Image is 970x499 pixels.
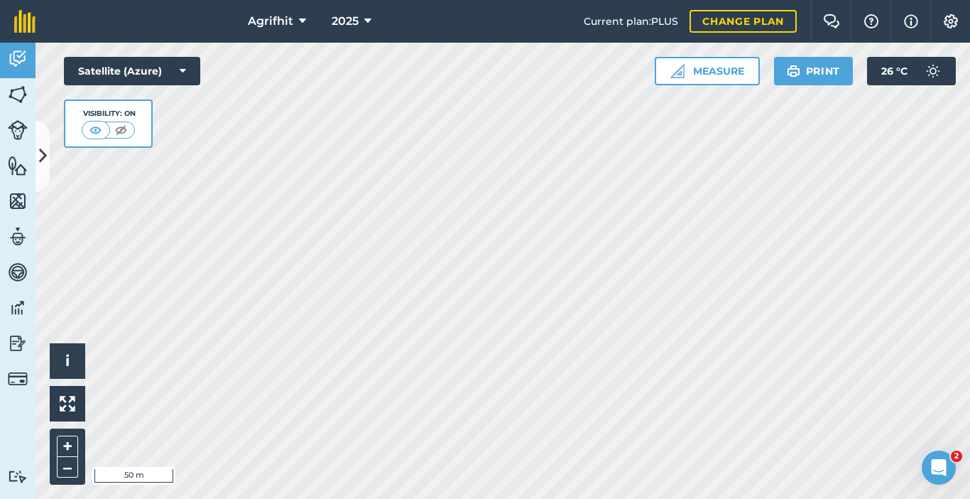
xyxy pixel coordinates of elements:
[8,333,28,354] img: svg+xml;base64,PD94bWwgdmVyc2lvbj0iMS4wIiBlbmNvZGluZz0idXRmLTgiPz4KPCEtLSBHZW5lcmF0b3I6IEFkb2JlIE...
[57,436,78,457] button: +
[774,57,854,85] button: Print
[248,13,293,30] span: Agrifhit
[112,123,130,137] img: svg+xml;base64,PHN2ZyB4bWxucz0iaHR0cDovL3d3dy53My5vcmcvMjAwMC9zdmciIHdpZHRoPSI1MCIgaGVpZ2h0PSI0MC...
[64,57,200,85] button: Satellite (Azure)
[863,14,880,28] img: A question mark icon
[8,470,28,483] img: svg+xml;base64,PD94bWwgdmVyc2lvbj0iMS4wIiBlbmNvZGluZz0idXRmLTgiPz4KPCEtLSBHZW5lcmF0b3I6IEFkb2JlIE...
[8,262,28,283] img: svg+xml;base64,PD94bWwgdmVyc2lvbj0iMS4wIiBlbmNvZGluZz0idXRmLTgiPz4KPCEtLSBHZW5lcmF0b3I6IEFkb2JlIE...
[82,108,136,119] div: Visibility: On
[50,343,85,379] button: i
[8,155,28,176] img: svg+xml;base64,PHN2ZyB4bWxucz0iaHR0cDovL3d3dy53My5vcmcvMjAwMC9zdmciIHdpZHRoPSI1NiIgaGVpZ2h0PSI2MC...
[867,57,956,85] button: 26 °C
[87,123,104,137] img: svg+xml;base64,PHN2ZyB4bWxucz0iaHR0cDovL3d3dy53My5vcmcvMjAwMC9zdmciIHdpZHRoPSI1MCIgaGVpZ2h0PSI0MC...
[823,14,840,28] img: Two speech bubbles overlapping with the left bubble in the forefront
[881,57,908,85] span: 26 ° C
[942,14,959,28] img: A cog icon
[670,64,685,78] img: Ruler icon
[8,369,28,389] img: svg+xml;base64,PD94bWwgdmVyc2lvbj0iMS4wIiBlbmNvZGluZz0idXRmLTgiPz4KPCEtLSBHZW5lcmF0b3I6IEFkb2JlIE...
[690,10,797,33] a: Change plan
[14,10,36,33] img: fieldmargin Logo
[332,13,359,30] span: 2025
[8,84,28,105] img: svg+xml;base64,PHN2ZyB4bWxucz0iaHR0cDovL3d3dy53My5vcmcvMjAwMC9zdmciIHdpZHRoPSI1NiIgaGVpZ2h0PSI2MC...
[904,13,918,30] img: svg+xml;base64,PHN2ZyB4bWxucz0iaHR0cDovL3d3dy53My5vcmcvMjAwMC9zdmciIHdpZHRoPSIxNyIgaGVpZ2h0PSIxNy...
[8,297,28,318] img: svg+xml;base64,PD94bWwgdmVyc2lvbj0iMS4wIiBlbmNvZGluZz0idXRmLTgiPz4KPCEtLSBHZW5lcmF0b3I6IEFkb2JlIE...
[922,451,956,485] iframe: Intercom live chat
[57,457,78,478] button: –
[787,63,800,80] img: svg+xml;base64,PHN2ZyB4bWxucz0iaHR0cDovL3d3dy53My5vcmcvMjAwMC9zdmciIHdpZHRoPSIxOSIgaGVpZ2h0PSIyNC...
[8,226,28,247] img: svg+xml;base64,PD94bWwgdmVyc2lvbj0iMS4wIiBlbmNvZGluZz0idXRmLTgiPz4KPCEtLSBHZW5lcmF0b3I6IEFkb2JlIE...
[65,352,70,370] span: i
[584,14,678,29] span: Current plan : PLUS
[8,120,28,140] img: svg+xml;base64,PD94bWwgdmVyc2lvbj0iMS4wIiBlbmNvZGluZz0idXRmLTgiPz4KPCEtLSBHZW5lcmF0b3I6IEFkb2JlIE...
[919,57,947,85] img: svg+xml;base64,PD94bWwgdmVyc2lvbj0iMS4wIiBlbmNvZGluZz0idXRmLTgiPz4KPCEtLSBHZW5lcmF0b3I6IEFkb2JlIE...
[8,191,28,212] img: svg+xml;base64,PHN2ZyB4bWxucz0iaHR0cDovL3d3dy53My5vcmcvMjAwMC9zdmciIHdpZHRoPSI1NiIgaGVpZ2h0PSI2MC...
[951,451,962,462] span: 2
[8,48,28,70] img: svg+xml;base64,PD94bWwgdmVyc2lvbj0iMS4wIiBlbmNvZGluZz0idXRmLTgiPz4KPCEtLSBHZW5lcmF0b3I6IEFkb2JlIE...
[60,396,75,412] img: Four arrows, one pointing top left, one top right, one bottom right and the last bottom left
[655,57,760,85] button: Measure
